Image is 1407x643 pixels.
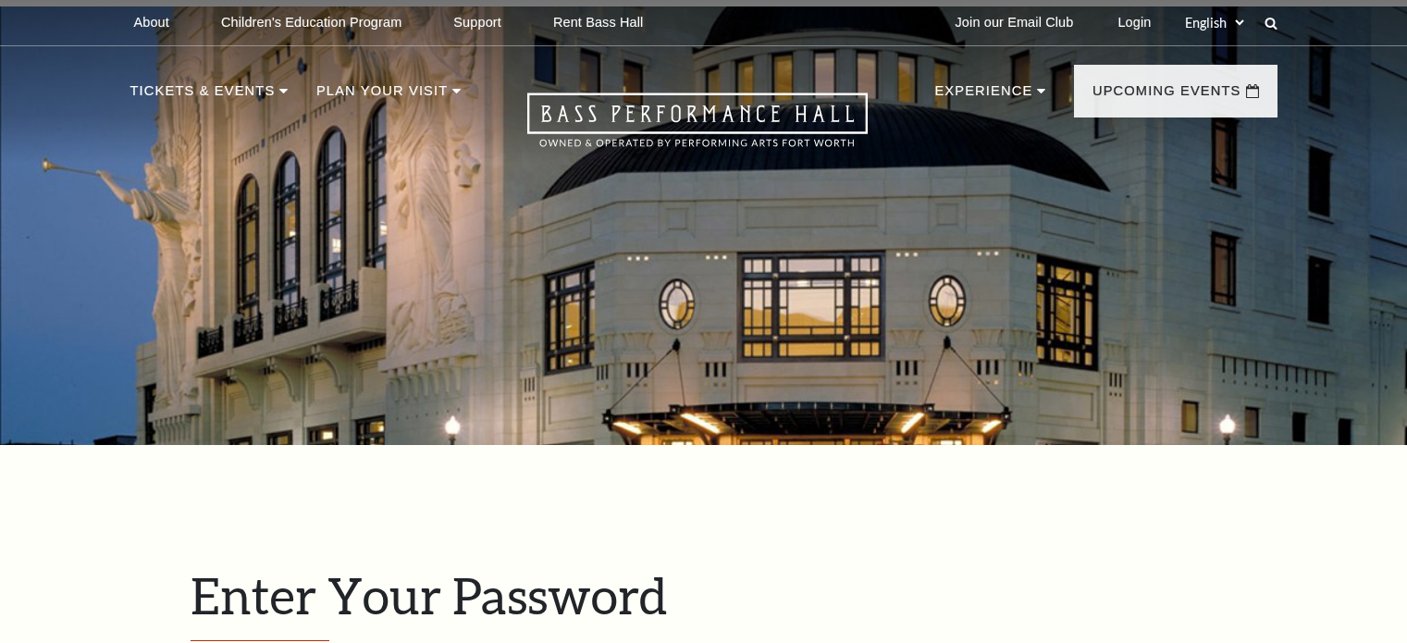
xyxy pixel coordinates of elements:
p: Experience [934,80,1032,113]
p: Children's Education Program [221,15,401,31]
p: Support [453,15,501,31]
p: Tickets & Events [130,80,276,113]
p: Rent Bass Hall [553,15,644,31]
span: Enter Your Password [191,565,667,624]
p: Upcoming Events [1092,80,1241,113]
p: About [134,15,169,31]
p: Plan Your Visit [316,80,448,113]
select: Select: [1181,14,1247,31]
